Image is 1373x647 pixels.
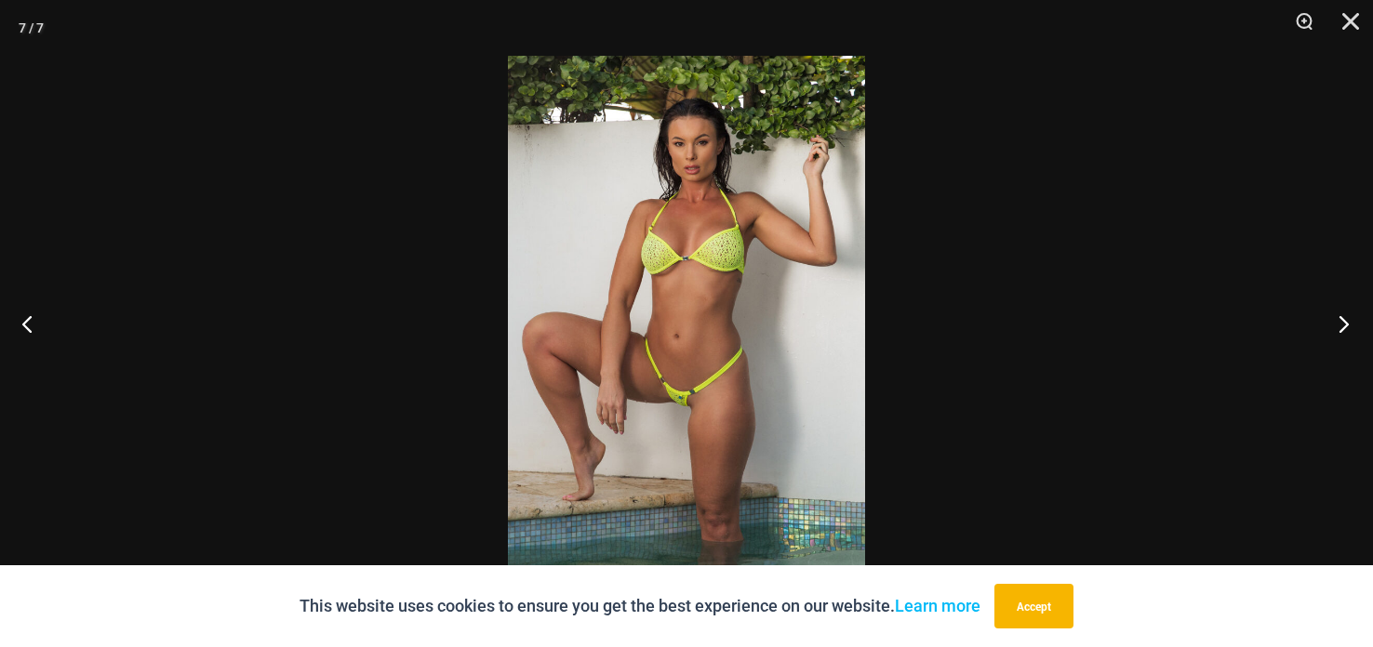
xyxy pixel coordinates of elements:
div: 7 / 7 [19,14,44,42]
button: Accept [994,584,1073,628]
a: Learn more [895,596,980,615]
img: Bubble Mesh Highlight Yellow 323 Underwire Top 421 Micro 02 [508,56,865,591]
button: Next [1303,277,1373,370]
p: This website uses cookies to ensure you get the best experience on our website. [300,592,980,620]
